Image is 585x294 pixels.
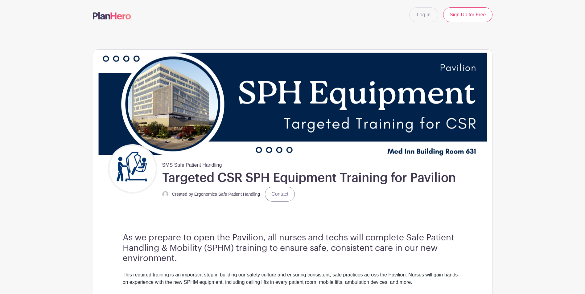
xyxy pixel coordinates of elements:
[162,191,168,197] img: default-ce2991bfa6775e67f084385cd625a349d9dcbb7a52a09fb2fda1e96e2d18dcdb.png
[265,187,295,202] a: Contact
[172,192,260,197] small: Created by Ergonomics Safe Patient Handling
[162,170,456,186] h1: Targeted CSR SPH Equipment Training for Pavilion
[443,7,492,22] a: Sign Up for Free
[123,233,463,264] h3: As we prepare to open the Pavilion, all nurses and techs will complete Safe Patient Handling & Mo...
[109,146,156,192] img: Untitled%20design.png
[409,7,438,22] a: Log In
[93,50,492,159] img: event_banner_9855.png
[162,159,222,169] span: SMS Safe Patient Handling
[93,12,131,19] img: logo-507f7623f17ff9eddc593b1ce0a138ce2505c220e1c5a4e2b4648c50719b7d32.svg
[123,271,463,293] div: This required training is an important step in building our safety culture and ensuring consisten...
